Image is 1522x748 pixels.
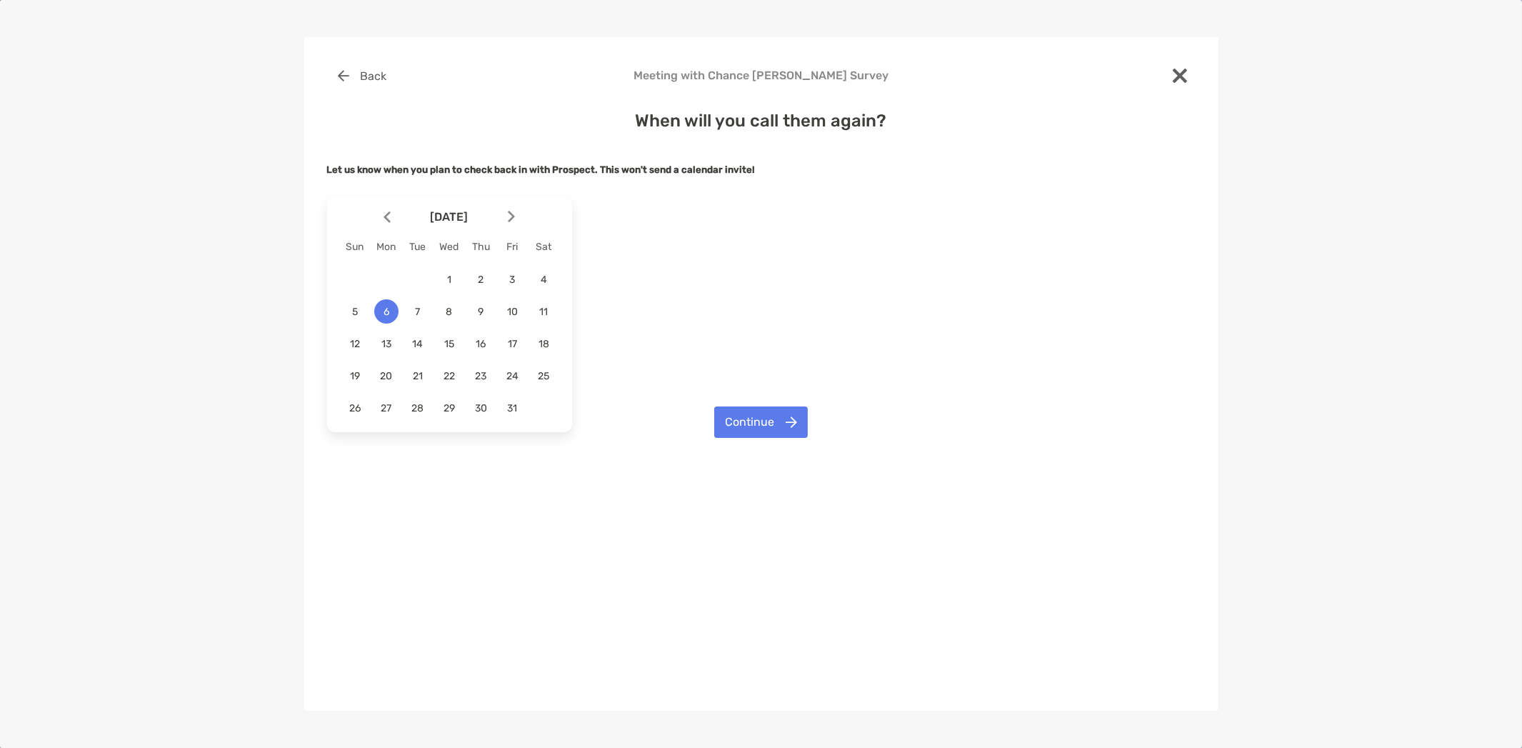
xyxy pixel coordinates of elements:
[437,274,461,286] span: 1
[374,402,399,414] span: 27
[469,338,493,350] span: 16
[437,338,461,350] span: 15
[528,241,559,253] div: Sat
[374,370,399,382] span: 20
[394,210,505,224] span: [DATE]
[384,211,391,223] img: Arrow icon
[406,338,430,350] span: 14
[327,164,1196,175] h5: Let us know when you plan to check back in with Prospect.
[531,370,556,382] span: 25
[469,306,493,318] span: 9
[402,241,434,253] div: Tue
[1173,69,1187,83] img: close modal
[406,370,430,382] span: 21
[343,338,367,350] span: 12
[496,241,528,253] div: Fri
[786,417,797,428] img: button icon
[500,370,524,382] span: 24
[437,306,461,318] span: 8
[500,338,524,350] span: 17
[531,338,556,350] span: 18
[327,111,1196,131] h4: When will you call them again?
[338,70,349,81] img: button icon
[437,402,461,414] span: 29
[406,306,430,318] span: 7
[469,370,493,382] span: 23
[437,370,461,382] span: 22
[406,402,430,414] span: 28
[343,370,367,382] span: 19
[508,211,515,223] img: Arrow icon
[500,274,524,286] span: 3
[434,241,465,253] div: Wed
[469,274,493,286] span: 2
[374,338,399,350] span: 13
[465,241,496,253] div: Thu
[531,274,556,286] span: 4
[531,306,556,318] span: 11
[374,306,399,318] span: 6
[714,407,808,438] button: Continue
[343,402,367,414] span: 26
[500,306,524,318] span: 10
[601,164,756,175] strong: This won't send a calendar invite!
[339,241,371,253] div: Sun
[371,241,402,253] div: Mon
[469,402,493,414] span: 30
[500,402,524,414] span: 31
[343,306,367,318] span: 5
[327,69,1196,82] h4: Meeting with Chance [PERSON_NAME] Survey
[327,60,398,91] button: Back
